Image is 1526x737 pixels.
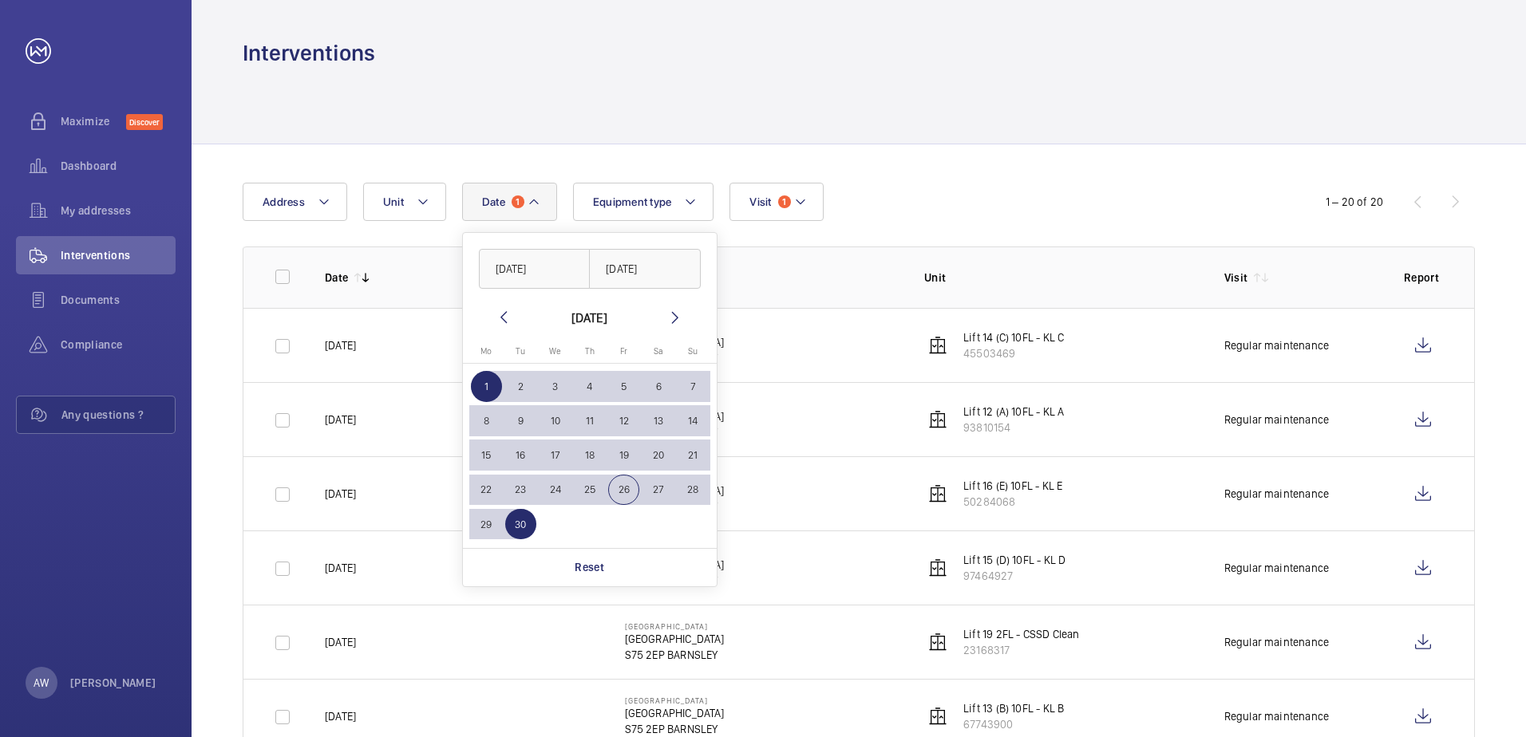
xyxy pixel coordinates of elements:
[482,195,505,208] span: Date
[325,270,348,286] p: Date
[243,38,375,68] h1: Interventions
[574,439,605,471] span: 18
[363,183,446,221] button: Unit
[572,438,607,472] button: September 18, 2025
[963,404,1064,420] p: Lift 12 (A) 10FL - KL A
[571,308,607,327] div: [DATE]
[625,696,725,705] p: [GEOGRAPHIC_DATA]
[778,195,791,208] span: 1
[471,439,502,471] span: 15
[625,631,725,647] p: [GEOGRAPHIC_DATA]
[749,195,771,208] span: Visit
[34,675,49,691] p: AW
[625,621,725,631] p: [GEOGRAPHIC_DATA]
[608,475,639,506] span: 26
[471,509,502,540] span: 29
[505,475,536,506] span: 23
[70,675,156,691] p: [PERSON_NAME]
[963,329,1064,345] p: Lift 14 (C) 10FL - KL C
[504,404,538,438] button: September 9, 2025
[928,633,947,652] img: elevator.svg
[61,113,126,129] span: Maximize
[641,438,675,472] button: September 20, 2025
[325,486,356,502] p: [DATE]
[1224,412,1329,428] div: Regular maintenance
[678,371,709,402] span: 7
[963,568,1065,584] p: 97464927
[572,404,607,438] button: September 11, 2025
[462,183,557,221] button: Date1
[678,405,709,436] span: 14
[469,507,504,542] button: September 29, 2025
[643,475,674,506] span: 27
[676,472,710,506] button: September 28, 2025
[471,475,502,506] span: 22
[512,195,524,208] span: 1
[1224,634,1329,650] div: Regular maintenance
[540,439,571,471] span: 17
[625,705,725,721] p: [GEOGRAPHIC_DATA]
[538,438,572,472] button: September 17, 2025
[608,405,639,436] span: 12
[641,404,675,438] button: September 13, 2025
[607,369,641,404] button: September 5, 2025
[574,371,605,402] span: 4
[608,371,639,402] span: 5
[549,346,561,357] span: We
[573,183,714,221] button: Equipment type
[643,371,674,402] span: 6
[538,369,572,404] button: September 3, 2025
[325,412,356,428] p: [DATE]
[505,509,536,540] span: 30
[540,405,571,436] span: 10
[928,484,947,503] img: elevator.svg
[505,405,536,436] span: 9
[641,472,675,506] button: September 27, 2025
[504,472,538,506] button: September 23, 2025
[469,438,504,472] button: September 15, 2025
[505,371,536,402] span: 2
[1326,194,1383,210] div: 1 – 20 of 20
[505,439,536,471] span: 16
[1224,337,1329,353] div: Regular maintenance
[963,478,1062,494] p: Lift 16 (E) 10FL - KL E
[963,700,1064,716] p: Lift 13 (B) 10FL - KL B
[924,270,1199,286] p: Unit
[516,346,525,357] span: Tu
[625,270,899,286] p: Address
[678,439,709,471] span: 21
[479,249,591,289] input: DD/MM/YYYY
[729,183,823,221] button: Visit1
[540,475,571,506] span: 24
[575,559,604,575] p: Reset
[625,721,725,737] p: S75 2EP BARNSLEY
[61,337,176,353] span: Compliance
[928,410,947,429] img: elevator.svg
[963,494,1062,510] p: 50284068
[585,346,595,357] span: Th
[471,405,502,436] span: 8
[928,336,947,355] img: elevator.svg
[1224,486,1329,502] div: Regular maintenance
[963,626,1079,642] p: Lift 19 2FL - CSSD Clean
[469,404,504,438] button: September 8, 2025
[688,346,698,357] span: Su
[383,195,404,208] span: Unit
[607,404,641,438] button: September 12, 2025
[1404,270,1442,286] p: Report
[504,369,538,404] button: September 2, 2025
[607,472,641,506] button: September 26, 2025
[538,472,572,506] button: September 24, 2025
[678,475,709,506] span: 28
[61,158,176,174] span: Dashboard
[263,195,305,208] span: Address
[1224,560,1329,576] div: Regular maintenance
[504,507,538,542] button: September 30, 2025
[643,439,674,471] span: 20
[963,716,1064,732] p: 67743900
[61,407,175,423] span: Any questions ?
[540,371,571,402] span: 3
[928,558,947,577] img: elevator.svg
[538,404,572,438] button: September 10, 2025
[572,472,607,506] button: September 25, 2025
